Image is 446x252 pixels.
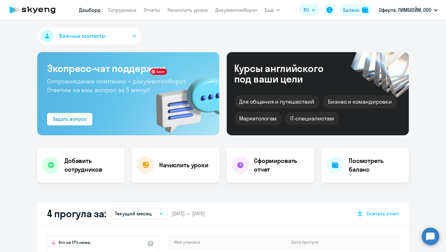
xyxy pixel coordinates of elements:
[376,2,441,17] button: Оферта, ЛИМБХЕЙМ, ООО
[172,210,205,217] span: [DATE] — [DATE]
[37,27,141,45] button: Важные контакты
[53,115,87,123] div: Задать вопрос
[47,113,92,125] button: Задать вопрос
[362,7,368,13] img: balance
[64,156,120,174] h4: Добавить сотрудников
[169,236,286,249] th: Имя ученика
[115,210,152,217] p: Текущий месяц
[343,6,360,14] div: Баланс
[286,236,398,249] th: Дата прогула
[144,7,160,13] a: Отчеты
[168,7,208,13] a: Начислить уроки
[150,69,167,75] span: Save
[304,6,309,14] span: RU
[299,4,320,16] button: RU
[47,62,209,74] h3: Экспресс-чат поддержки
[234,95,319,108] div: Для общения и путешествий
[59,32,106,40] span: Важные контакты
[147,65,219,135] img: bg-img
[234,63,340,84] div: Курсы английского под ваши цели
[159,161,208,169] h4: Начислить уроки
[111,208,167,219] button: Текущий месяц
[108,7,136,13] a: Сотрудники
[349,156,404,174] h4: Посмотреть баланс
[215,7,257,13] a: Документооборот
[58,240,91,247] span: Это на 17% ниже,
[379,6,431,14] p: Оферта, ЛИМБХЕЙМ, ООО
[366,210,399,217] span: Скачать отчет
[265,6,274,14] span: Ещё
[265,4,280,16] button: Ещё
[47,77,187,94] span: Сопровождение компании + документооборот. Ответим на ваш вопрос за 5 минут!
[79,7,101,13] a: Дашборд
[285,112,339,125] div: IT-специалистам
[47,207,106,220] h2: 4 прогула за:
[323,95,397,108] div: Бизнес и командировки
[254,156,309,174] h4: Сформировать отчет
[339,4,372,16] button: Балансbalance
[234,112,282,125] div: Маркетологам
